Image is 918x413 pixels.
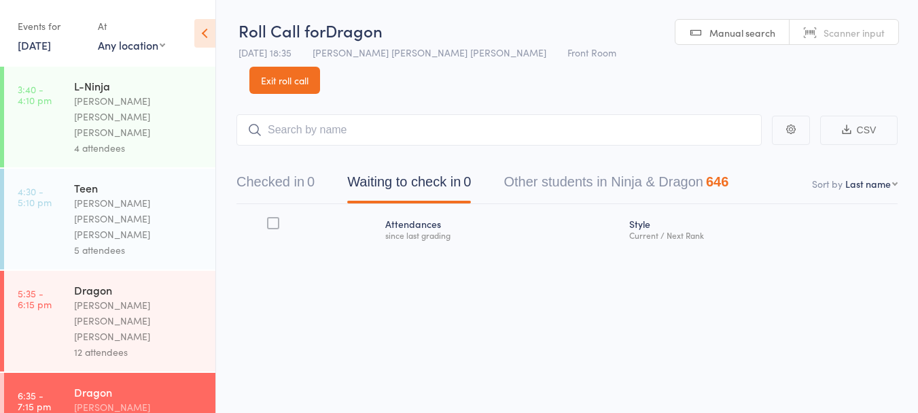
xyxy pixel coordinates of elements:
[18,15,84,37] div: Events for
[239,46,292,59] span: [DATE] 18:35
[74,384,204,399] div: Dragon
[74,78,204,93] div: L-Ninja
[74,195,204,242] div: [PERSON_NAME] [PERSON_NAME] [PERSON_NAME]
[74,242,204,258] div: 5 attendees
[74,282,204,297] div: Dragon
[74,180,204,195] div: Teen
[347,167,471,203] button: Waiting to check in0
[325,19,383,42] span: Dragon
[824,26,885,39] span: Scanner input
[18,84,52,105] time: 3:40 - 4:10 pm
[812,177,843,191] label: Sort by
[385,231,618,239] div: since last grading
[463,174,471,189] div: 0
[567,46,616,59] span: Front Room
[845,177,891,191] div: Last name
[624,210,898,246] div: Style
[706,174,728,189] div: 646
[98,15,165,37] div: At
[236,114,762,146] input: Search by name
[4,67,215,167] a: 3:40 -4:10 pmL-Ninja[PERSON_NAME] [PERSON_NAME] [PERSON_NAME]4 attendees
[4,271,215,371] a: 5:35 -6:15 pmDragon[PERSON_NAME] [PERSON_NAME] [PERSON_NAME]12 attendees
[249,67,320,94] a: Exit roll call
[236,167,315,203] button: Checked in0
[18,288,52,310] time: 5:35 - 6:15 pm
[380,210,623,246] div: Atten­dances
[239,19,325,42] span: Roll Call for
[313,46,546,59] span: [PERSON_NAME] [PERSON_NAME] [PERSON_NAME]
[820,116,898,145] button: CSV
[74,344,204,360] div: 12 attendees
[18,186,52,208] time: 4:30 - 5:10 pm
[307,174,315,189] div: 0
[4,169,215,269] a: 4:30 -5:10 pmTeen[PERSON_NAME] [PERSON_NAME] [PERSON_NAME]5 attendees
[74,140,204,156] div: 4 attendees
[18,37,51,52] a: [DATE]
[504,167,728,203] button: Other students in Ninja & Dragon646
[74,297,204,344] div: [PERSON_NAME] [PERSON_NAME] [PERSON_NAME]
[18,390,51,412] time: 6:35 - 7:15 pm
[74,93,204,140] div: [PERSON_NAME] [PERSON_NAME] [PERSON_NAME]
[629,231,892,239] div: Current / Next Rank
[709,26,775,39] span: Manual search
[98,37,165,52] div: Any location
